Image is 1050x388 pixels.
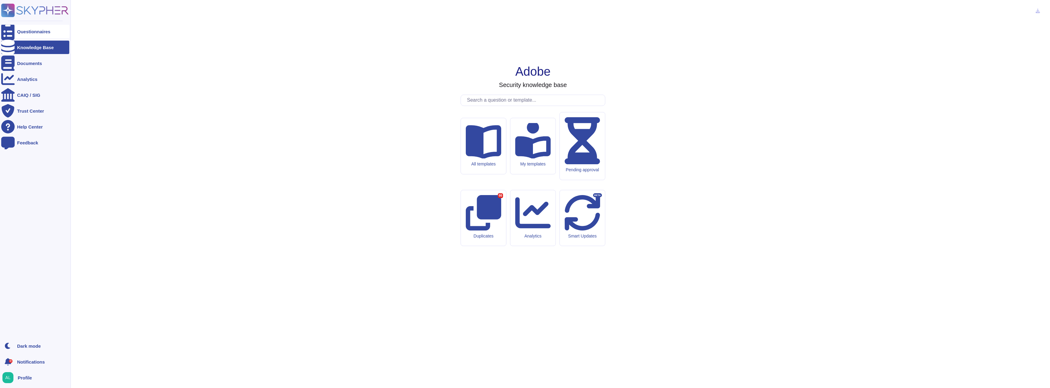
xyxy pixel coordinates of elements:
[1,56,69,70] a: Documents
[1,25,69,38] a: Questionnaires
[2,372,13,383] img: user
[464,95,605,106] input: Search a question or template...
[1,120,69,133] a: Help Center
[17,45,54,50] div: Knowledge Base
[466,234,501,239] div: Duplicates
[17,29,50,34] div: Questionnaires
[515,64,551,79] h1: Adobe
[1,104,69,118] a: Trust Center
[17,93,40,97] div: CAIQ / SIG
[17,344,41,348] div: Dark mode
[1,72,69,86] a: Analytics
[17,140,38,145] div: Feedback
[9,359,13,363] div: 9+
[565,167,600,172] div: Pending approval
[17,360,45,364] span: Notifications
[498,193,503,198] div: 66
[515,161,551,167] div: My templates
[1,88,69,102] a: CAIQ / SIG
[565,234,600,239] div: Smart Updates
[17,109,44,113] div: Trust Center
[17,125,43,129] div: Help Center
[466,161,501,167] div: All templates
[17,77,38,82] div: Analytics
[1,136,69,149] a: Feedback
[499,81,567,89] h3: Security knowledge base
[593,193,602,198] div: BETA
[17,61,42,66] div: Documents
[18,375,32,380] span: Profile
[1,41,69,54] a: Knowledge Base
[515,234,551,239] div: Analytics
[1,371,18,384] button: user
